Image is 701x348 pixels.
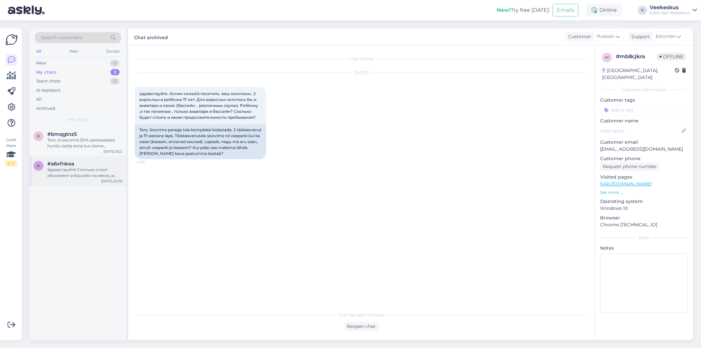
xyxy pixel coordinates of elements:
div: All [35,47,42,56]
span: m [605,55,609,60]
p: Windows 10 [600,205,688,212]
div: Tere. Soovime perega teie kompleksi külastada. 2 täiskasvanut ja 17-aastane laps. Täiskasvanutele... [135,124,266,159]
div: Socials [105,47,121,56]
div: All [36,96,42,103]
span: Estonian [656,33,676,40]
span: Offline [657,53,686,60]
div: Support [629,33,650,40]
p: Chrome [TECHNICAL_ID] [600,221,688,228]
p: Browser [600,214,688,221]
div: [DATE] 8:22 [104,149,122,154]
span: Search customers [41,34,82,41]
div: [DATE] 20:36 [101,179,122,184]
div: Chat started [135,56,588,62]
div: 2 [110,69,120,76]
div: Customer information [600,87,688,93]
div: # mb8cjkra [616,53,657,61]
div: Try free [DATE]: [497,6,550,14]
button: Emails [552,4,578,16]
img: Askly Logo [5,34,18,46]
p: Visited pages [600,174,688,181]
p: Operating system [600,198,688,205]
label: Chat archived [134,32,168,41]
span: a [37,163,40,168]
span: Chat has been archived [338,312,385,318]
div: 2 / 3 [5,161,17,166]
p: Customer email [600,139,688,146]
div: [DATE] [135,70,588,76]
div: Extra [600,235,688,241]
p: See more ... [600,189,688,195]
div: Web [68,47,80,56]
span: 21:05 [137,160,161,164]
span: #bmqgtnz5 [47,131,77,137]
div: Veekeskus [650,5,690,10]
div: Reopen chat [344,322,379,331]
div: Request phone number [600,162,660,171]
b: New! [497,7,511,13]
div: 0 [110,78,120,85]
div: Tere, ei saa enne EKA spetsiaalseid hundu öelda enne kui oleme õpilapileti näinud. täname mõistva... [47,137,122,149]
p: Customer phone [600,155,688,162]
span: My chats [69,117,87,123]
a: VeekeskusKales Spa Veekeskus [650,5,697,15]
div: Customer [566,33,591,40]
div: My chats [36,69,57,76]
input: Add a tag [600,105,688,115]
span: здравствуйте. Хотим семьёй посетить ваш комплекс. 2 взрослых и ребёнок 17 лет. Для взрослых хотел... [139,91,259,120]
div: V [638,6,647,15]
div: AI Assistant [36,87,60,94]
div: Archived [36,105,55,112]
div: [GEOGRAPHIC_DATA], [GEOGRAPHIC_DATA] [602,67,675,81]
p: Notes [600,245,688,252]
div: Online [586,4,622,16]
div: Team chats [36,78,60,85]
input: Add name [600,127,680,135]
a: [URL][DOMAIN_NAME] [600,181,652,187]
p: Customer tags [600,97,688,104]
span: #a6xfnkea [47,161,74,167]
div: Здравствуйте! Сколько стоит абонемент в бассейн на месяц и разовое посещение? [47,167,122,179]
div: Look Here [5,137,17,166]
p: Customer name [600,117,688,124]
span: Russian [597,33,615,40]
div: New [36,60,46,66]
span: b [37,134,40,138]
p: [EMAIL_ADDRESS][DOMAIN_NAME] [600,146,688,153]
div: Kales Spa Veekeskus [650,10,690,15]
div: 0 [110,60,120,66]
